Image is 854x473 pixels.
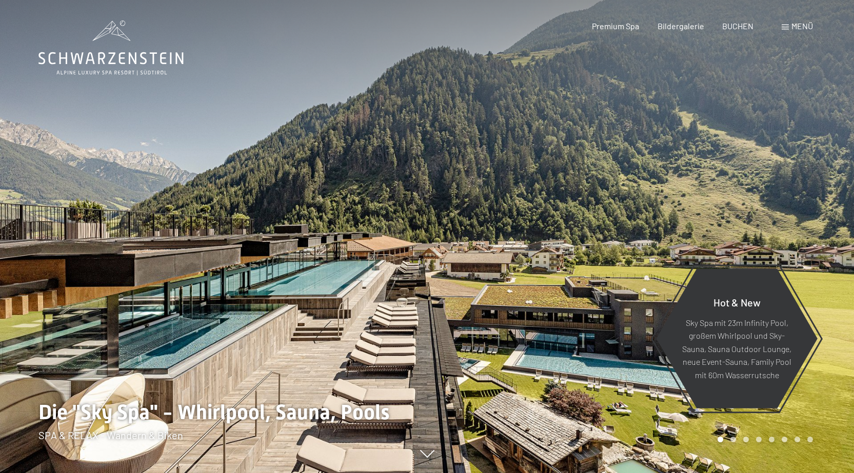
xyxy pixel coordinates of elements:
div: Carousel Pagination [714,437,813,442]
span: Hot & New [713,296,761,308]
div: Carousel Page 7 [795,437,800,442]
div: Carousel Page 1 (Current Slide) [718,437,723,442]
div: Carousel Page 4 [756,437,762,442]
div: Carousel Page 2 [730,437,736,442]
div: Carousel Page 8 [807,437,813,442]
a: Premium Spa [592,21,639,31]
div: Carousel Page 5 [769,437,774,442]
a: BUCHEN [722,21,753,31]
div: Carousel Page 6 [782,437,787,442]
span: Menü [791,21,813,31]
a: Hot & New Sky Spa mit 23m Infinity Pool, großem Whirlpool und Sky-Sauna, Sauna Outdoor Lounge, ne... [656,268,818,409]
p: Sky Spa mit 23m Infinity Pool, großem Whirlpool und Sky-Sauna, Sauna Outdoor Lounge, neue Event-S... [681,316,792,381]
div: Carousel Page 3 [743,437,749,442]
a: Bildergalerie [658,21,704,31]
